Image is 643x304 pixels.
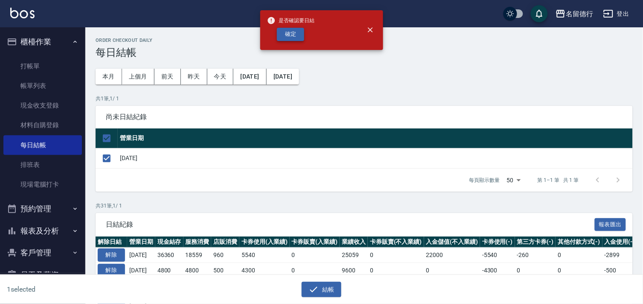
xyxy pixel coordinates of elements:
[469,176,500,184] p: 每頁顯示數量
[556,263,602,278] td: 0
[10,8,35,18] img: Logo
[480,237,515,248] th: 卡券使用(-)
[424,237,480,248] th: 入金儲值(不入業績)
[3,220,82,242] button: 報表及分析
[183,237,212,248] th: 服務消費
[96,38,633,43] h2: Order checkout daily
[595,220,626,228] a: 報表匯出
[602,248,637,263] td: -2899
[267,16,315,25] span: 是否確認要日結
[340,248,368,263] td: 25059
[515,248,556,263] td: -260
[515,263,556,278] td: 0
[154,69,181,85] button: 前天
[106,113,623,121] span: 尚未日結紀錄
[602,263,637,278] td: -500
[183,263,212,278] td: 4800
[106,220,595,229] span: 日結紀錄
[368,237,424,248] th: 卡券販賣(不入業績)
[239,263,290,278] td: 4300
[503,169,524,192] div: 50
[290,263,340,278] td: 0
[96,237,127,248] th: 解除日結
[98,264,125,277] button: 解除
[368,248,424,263] td: 0
[3,198,82,220] button: 預約管理
[155,263,183,278] td: 4800
[207,69,234,85] button: 今天
[211,263,239,278] td: 500
[302,282,341,298] button: 結帳
[127,263,155,278] td: [DATE]
[3,31,82,53] button: 櫃檯作業
[368,263,424,278] td: 0
[3,115,82,135] a: 材料自購登錄
[3,175,82,194] a: 現場電腦打卡
[211,248,239,263] td: 960
[3,242,82,264] button: 客戶管理
[552,5,596,23] button: 名留德行
[181,69,207,85] button: 昨天
[556,248,602,263] td: 0
[566,9,593,19] div: 名留德行
[277,28,304,41] button: 確定
[290,237,340,248] th: 卡券販賣(入業績)
[480,263,515,278] td: -4300
[183,248,212,263] td: 18559
[239,248,290,263] td: 5540
[515,237,556,248] th: 第三方卡券(-)
[361,20,380,39] button: close
[155,237,183,248] th: 現金結存
[239,237,290,248] th: 卡券使用(入業績)
[538,176,579,184] p: 第 1–1 筆 共 1 筆
[3,96,82,115] a: 現金收支登錄
[3,76,82,96] a: 帳單列表
[127,248,155,263] td: [DATE]
[98,248,125,262] button: 解除
[267,69,299,85] button: [DATE]
[531,5,548,22] button: save
[595,218,626,231] button: 報表匯出
[122,69,154,85] button: 上個月
[118,148,633,168] td: [DATE]
[3,264,82,286] button: 員工及薪資
[340,263,368,278] td: 9600
[155,248,183,263] td: 36360
[3,155,82,175] a: 排班表
[3,135,82,155] a: 每日結帳
[424,263,480,278] td: 0
[96,69,122,85] button: 本月
[556,237,602,248] th: 其他付款方式(-)
[424,248,480,263] td: 22000
[480,248,515,263] td: -5540
[96,95,633,102] p: 共 1 筆, 1 / 1
[127,237,155,248] th: 營業日期
[340,237,368,248] th: 業績收入
[7,284,159,295] h6: 1 selected
[600,6,633,22] button: 登出
[290,248,340,263] td: 0
[96,47,633,58] h3: 每日結帳
[96,202,633,210] p: 共 31 筆, 1 / 1
[3,56,82,76] a: 打帳單
[233,69,266,85] button: [DATE]
[211,237,239,248] th: 店販消費
[118,129,633,149] th: 營業日期
[602,237,637,248] th: 入金使用(-)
